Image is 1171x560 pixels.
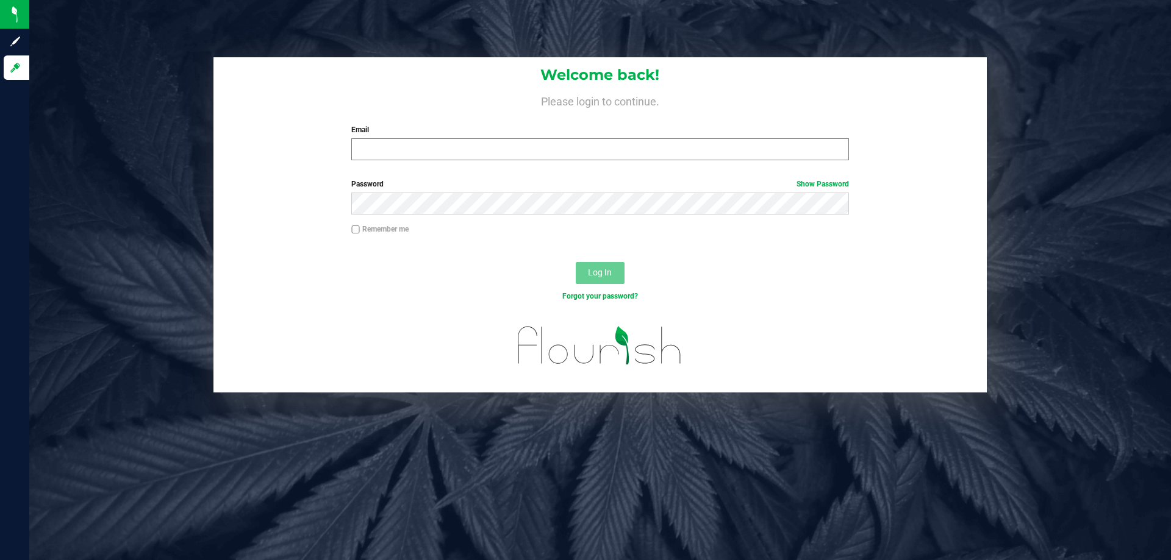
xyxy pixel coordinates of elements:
[213,93,987,107] h4: Please login to continue.
[562,292,638,300] a: Forgot your password?
[576,262,625,284] button: Log In
[213,67,987,83] h1: Welcome back!
[9,62,21,74] inline-svg: Log in
[351,180,384,188] span: Password
[351,124,848,135] label: Email
[351,224,409,235] label: Remember me
[588,268,612,277] span: Log In
[351,225,360,234] input: Remember me
[797,180,849,188] a: Show Password
[503,314,697,377] img: flourish_logo.svg
[9,35,21,48] inline-svg: Sign up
